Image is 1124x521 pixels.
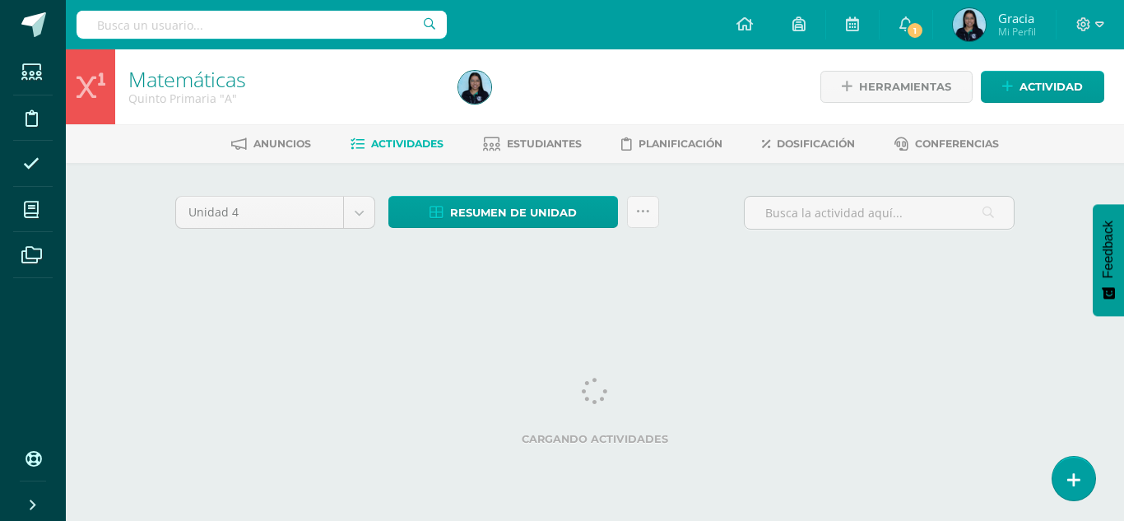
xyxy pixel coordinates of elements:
a: Actividades [351,131,444,157]
span: Conferencias [915,137,999,150]
a: Actividad [981,71,1104,103]
span: Anuncios [253,137,311,150]
a: Anuncios [231,131,311,157]
img: 8833d992d5aa244a12ba0a0c163d81f0.png [953,8,986,41]
h1: Matemáticas [128,67,439,91]
input: Busca un usuario... [77,11,447,39]
span: Resumen de unidad [450,198,577,228]
span: Herramientas [859,72,951,102]
a: Planificación [621,131,722,157]
span: Planificación [639,137,722,150]
a: Resumen de unidad [388,196,618,228]
span: Mi Perfil [998,25,1036,39]
span: Actividades [371,137,444,150]
a: Dosificación [762,131,855,157]
span: Dosificación [777,137,855,150]
span: Estudiantes [507,137,582,150]
img: 8833d992d5aa244a12ba0a0c163d81f0.png [458,71,491,104]
span: Actividad [1019,72,1083,102]
a: Matemáticas [128,65,246,93]
span: 1 [906,21,924,40]
span: Feedback [1101,221,1116,278]
a: Conferencias [894,131,999,157]
label: Cargando actividades [175,433,1015,445]
button: Feedback - Mostrar encuesta [1093,204,1124,316]
a: Herramientas [820,71,973,103]
span: Gracia [998,10,1036,26]
a: Estudiantes [483,131,582,157]
input: Busca la actividad aquí... [745,197,1014,229]
div: Quinto Primaria 'A' [128,91,439,106]
a: Unidad 4 [176,197,374,228]
span: Unidad 4 [188,197,331,228]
